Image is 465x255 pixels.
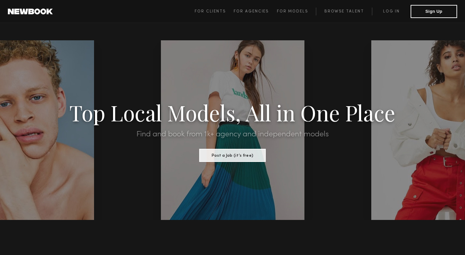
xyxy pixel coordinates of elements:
[199,151,266,158] a: Post a Job (it’s free)
[234,10,269,13] span: For Agencies
[277,8,316,15] a: For Models
[372,8,411,15] a: Log in
[316,8,372,15] a: Browse Talent
[35,102,430,123] h1: Top Local Models, All in One Place
[35,130,430,138] h2: Find and book from 1k+ agency and independent models
[195,8,234,15] a: For Clients
[411,5,457,18] button: Sign Up
[195,10,226,13] span: For Clients
[199,149,266,162] button: Post a Job (it’s free)
[277,10,308,13] span: For Models
[234,8,277,15] a: For Agencies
